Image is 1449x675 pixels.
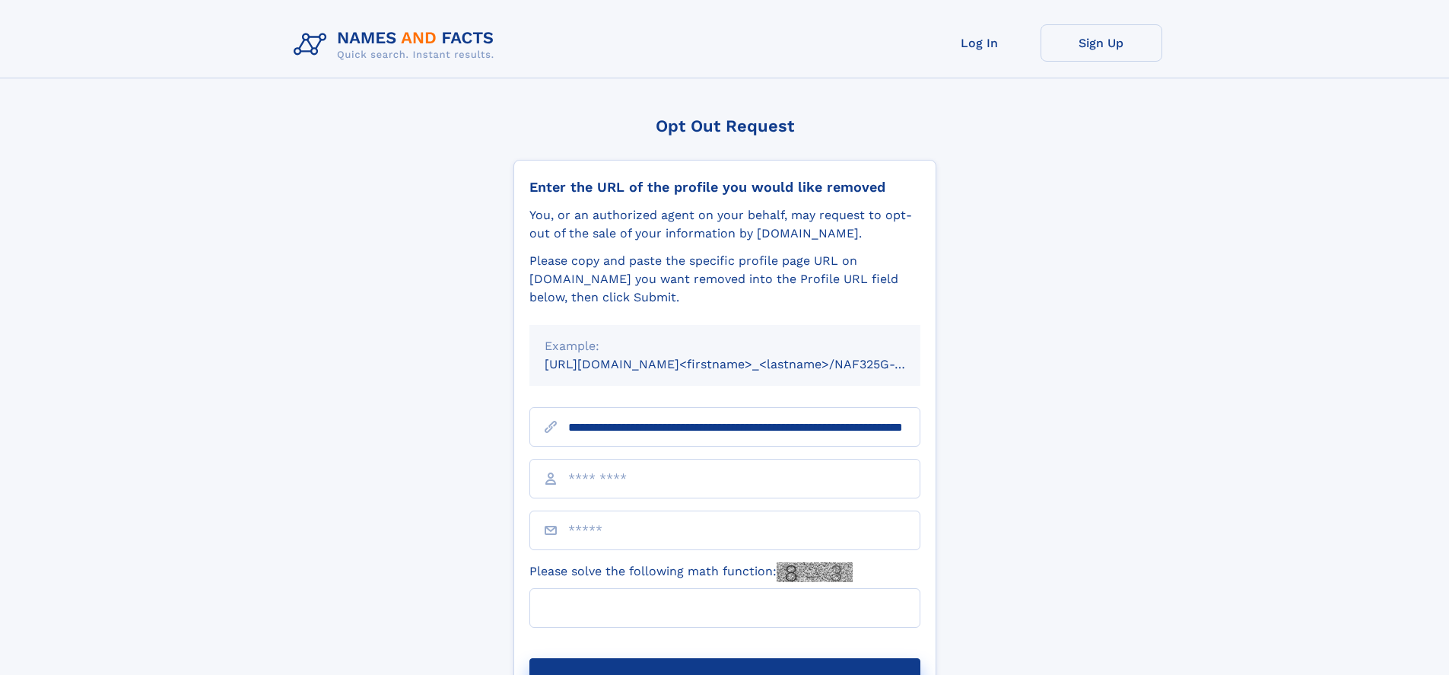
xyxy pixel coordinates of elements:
[919,24,1041,62] a: Log In
[529,252,920,307] div: Please copy and paste the specific profile page URL on [DOMAIN_NAME] you want removed into the Pr...
[288,24,507,65] img: Logo Names and Facts
[513,116,936,135] div: Opt Out Request
[529,179,920,196] div: Enter the URL of the profile you would like removed
[1041,24,1162,62] a: Sign Up
[529,206,920,243] div: You, or an authorized agent on your behalf, may request to opt-out of the sale of your informatio...
[545,337,905,355] div: Example:
[529,562,853,582] label: Please solve the following math function:
[545,357,949,371] small: [URL][DOMAIN_NAME]<firstname>_<lastname>/NAF325G-xxxxxxxx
